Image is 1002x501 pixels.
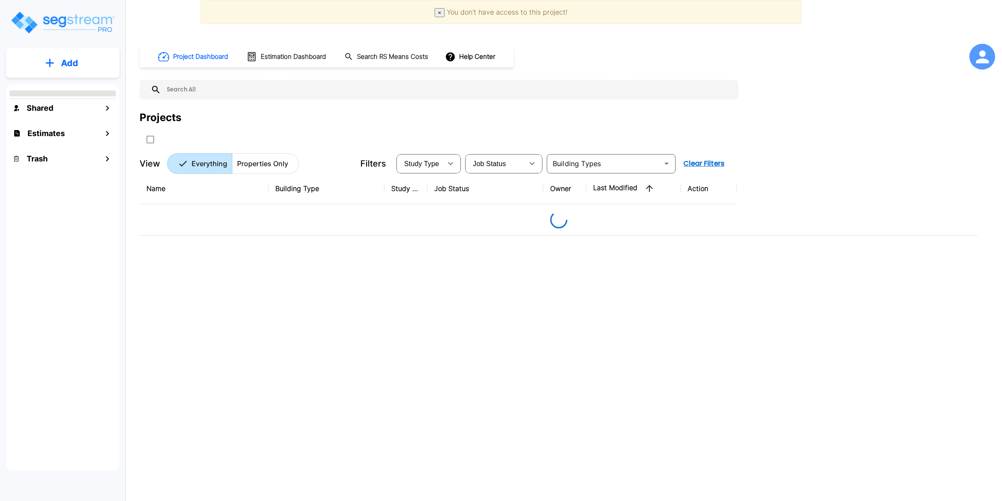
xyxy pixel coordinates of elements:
[27,128,65,139] h1: Estimates
[268,173,384,204] th: Building Type
[341,49,433,65] button: Search RS Means Costs
[435,8,445,17] button: Close
[192,158,227,169] p: Everything
[586,173,681,204] th: Last Modified
[155,47,233,66] button: Project Dashboard
[681,173,737,204] th: Action
[173,52,228,62] h1: Project Dashboard
[438,9,442,16] span: ×
[140,157,160,170] p: View
[27,102,53,114] h1: Shared
[427,173,543,204] th: Job Status
[398,152,442,176] div: Select
[167,153,232,174] button: Everything
[61,57,78,70] p: Add
[473,160,506,167] span: Job Status
[467,152,524,176] div: Select
[243,48,331,66] button: Estimation Dashboard
[161,80,734,100] input: Search All
[443,49,499,65] button: Help Center
[140,110,181,125] div: Projects
[237,158,288,169] p: Properties Only
[27,153,48,164] h1: Trash
[543,173,586,204] th: Owner
[167,153,299,174] div: Platform
[10,10,115,35] img: Logo
[360,157,386,170] p: Filters
[549,158,659,170] input: Building Types
[680,155,728,172] button: Clear Filters
[384,173,427,204] th: Study Type
[6,51,119,76] button: Add
[261,52,326,62] h1: Estimation Dashboard
[661,158,673,170] button: Open
[357,52,428,62] h1: Search RS Means Costs
[404,160,439,167] span: Study Type
[140,173,268,204] th: Name
[232,153,299,174] button: Properties Only
[142,131,159,148] button: SelectAll
[447,8,567,16] span: You don't have access to this project!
